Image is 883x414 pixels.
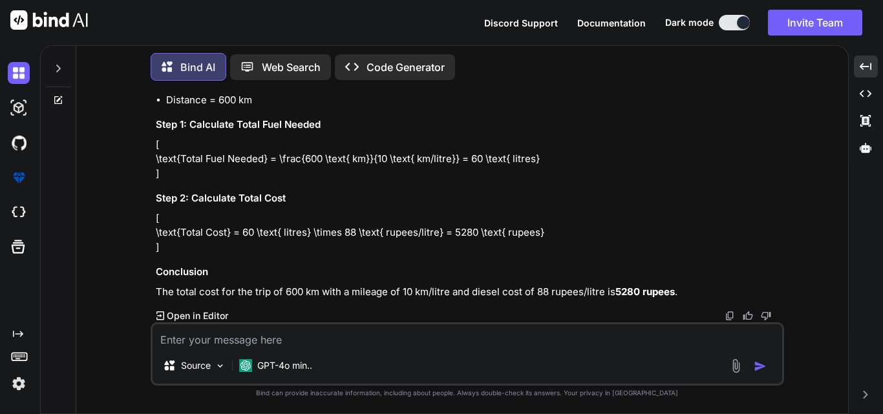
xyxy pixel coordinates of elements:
[156,265,782,280] h3: Conclusion
[156,138,782,181] p: [ \text{Total Fuel Needed} = \frac{600 \text{ km}}{10 \text{ km/litre}} = 60 \text{ litres} ]
[181,359,211,372] p: Source
[166,93,782,108] li: Distance = 600 km
[8,97,30,119] img: darkAi-studio
[8,202,30,223] img: cloudideIcon
[151,388,784,398] p: Bind can provide inaccurate information, including about people. Always double-check its answers....
[484,16,558,30] button: Discord Support
[577,16,646,30] button: Documentation
[754,360,767,373] img: icon
[761,311,771,321] img: dislike
[729,358,743,373] img: attachment
[725,311,735,321] img: copy
[8,62,30,84] img: darkChat
[10,10,88,30] img: Bind AI
[367,59,445,75] p: Code Generator
[665,16,714,29] span: Dark mode
[768,10,862,36] button: Invite Team
[156,191,782,206] h3: Step 2: Calculate Total Cost
[615,285,675,298] strong: 5280 rupees
[257,359,312,372] p: GPT-4o min..
[484,17,558,28] span: Discord Support
[239,359,252,372] img: GPT-4o mini
[262,59,321,75] p: Web Search
[577,17,646,28] span: Documentation
[215,360,226,371] img: Pick Models
[743,311,753,321] img: like
[8,167,30,189] img: premium
[180,59,215,75] p: Bind AI
[8,132,30,154] img: githubDark
[156,118,782,132] h3: Step 1: Calculate Total Fuel Needed
[8,373,30,395] img: settings
[156,211,782,255] p: [ \text{Total Cost} = 60 \text{ litres} \times 88 \text{ rupees/litre} = 5280 \text{ rupees} ]
[156,285,782,300] p: The total cost for the trip of 600 km with a mileage of 10 km/litre and diesel cost of 88 rupees/...
[167,309,228,322] p: Open in Editor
